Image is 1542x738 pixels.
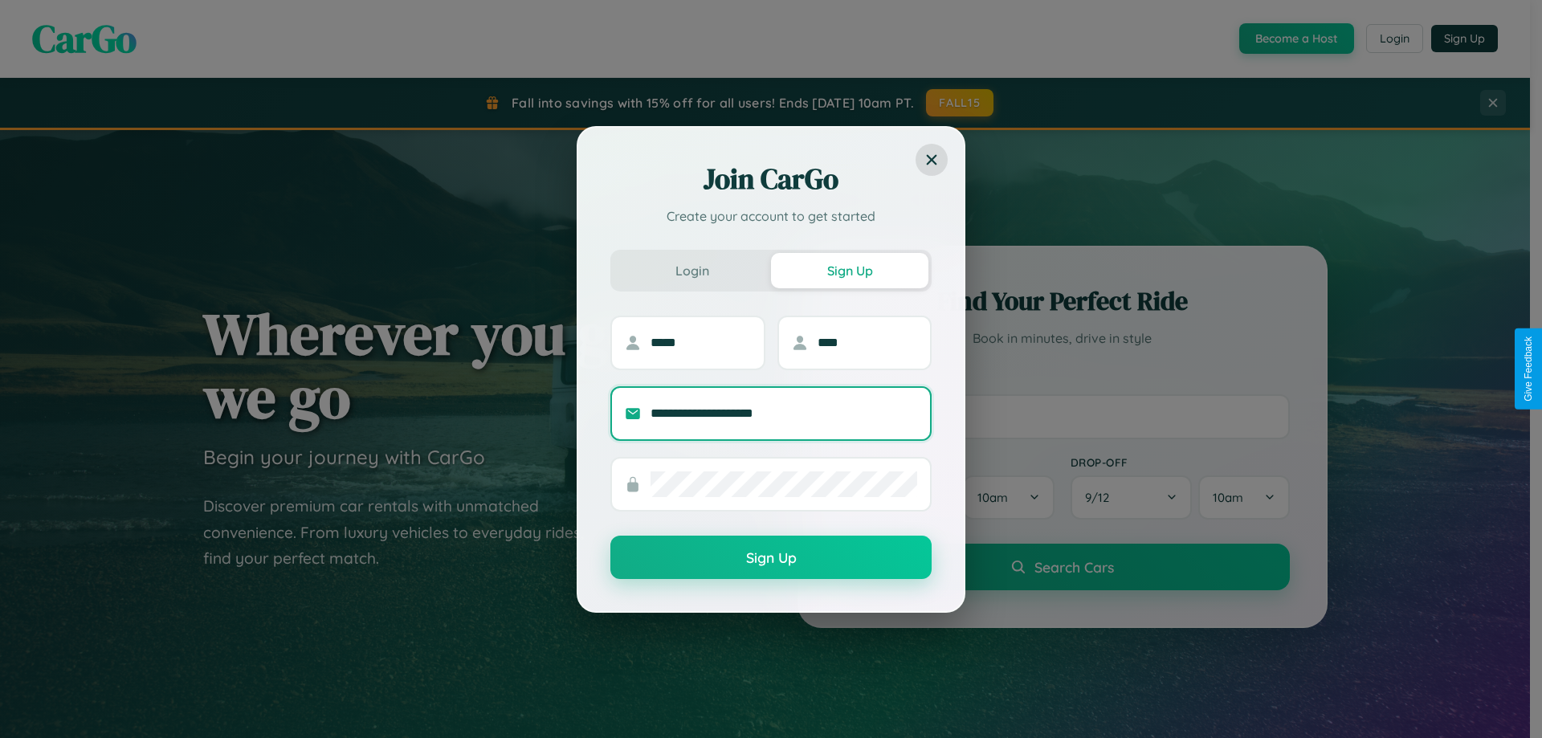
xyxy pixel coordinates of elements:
button: Sign Up [771,253,928,288]
button: Login [614,253,771,288]
p: Create your account to get started [610,206,932,226]
button: Sign Up [610,536,932,579]
h2: Join CarGo [610,160,932,198]
div: Give Feedback [1523,336,1534,402]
